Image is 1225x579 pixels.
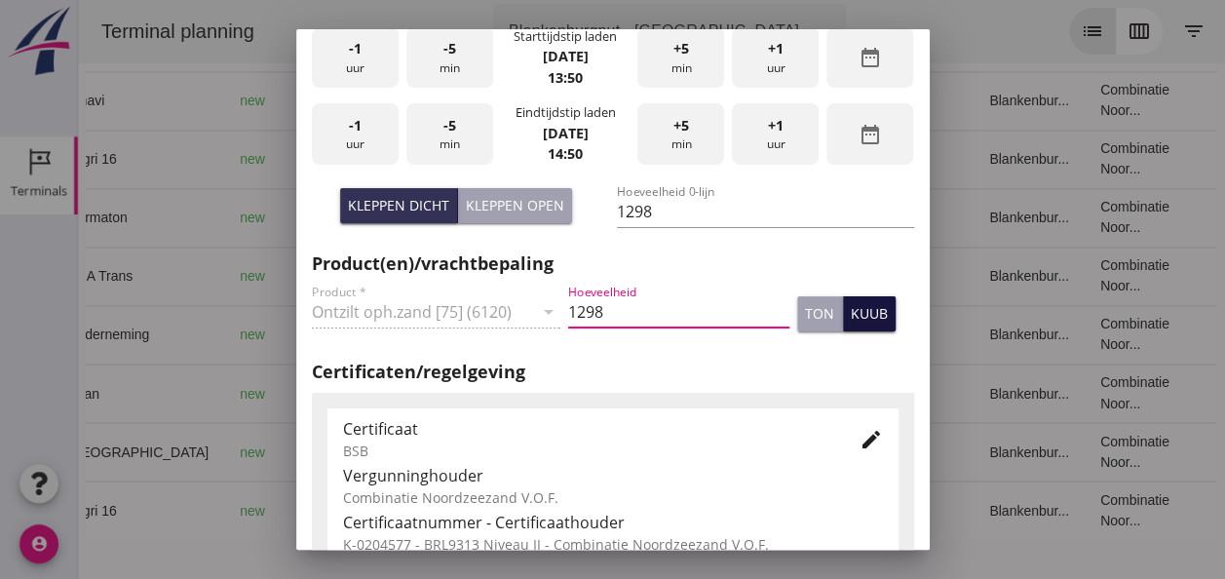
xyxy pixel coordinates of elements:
[649,130,747,188] td: Ontzilt oph.zan...
[1007,247,1128,305] td: Combinatie Noor...
[896,305,1007,364] td: Blankenbur...
[542,124,588,142] strong: [DATE]
[1003,19,1026,43] i: list
[859,46,882,69] i: date_range
[649,305,747,364] td: Ontzilt oph.zan...
[1007,130,1128,188] td: Combinatie Noor...
[896,130,1007,188] td: Blankenbur...
[443,115,456,136] span: -5
[348,195,449,215] div: Kleppen dicht
[492,154,508,166] small: m3
[768,115,784,136] span: +1
[514,27,617,46] div: Starttijdstip laden
[896,481,1007,539] td: Blankenbur...
[343,511,883,534] div: Certificaatnummer - Certificaathouder
[349,115,362,136] span: -1
[851,303,888,324] div: kuub
[649,188,747,247] td: Ontzilt oph.zan...
[673,115,689,136] span: +5
[649,71,747,130] td: Filling sand
[458,188,572,223] button: Kleppen open
[1007,481,1128,539] td: Combinatie Noor...
[382,386,396,400] i: directions_boat
[146,71,216,130] td: new
[1007,71,1128,130] td: Combinatie Noor...
[281,211,294,224] i: directions_boat
[446,364,554,422] td: 368
[8,18,192,45] div: Terminal planning
[281,152,294,166] i: directions_boat
[484,271,500,283] small: m3
[312,27,399,89] div: uur
[281,328,294,341] i: directions_boat
[446,188,554,247] td: 672
[1007,305,1128,364] td: Combinatie Noor...
[1104,19,1128,43] i: filter_list
[232,91,396,111] div: [GEOGRAPHIC_DATA]
[548,68,583,87] strong: 13:50
[484,388,500,400] small: m3
[146,305,216,364] td: new
[484,446,500,458] small: m3
[896,71,1007,130] td: Blankenbur...
[1007,422,1128,481] td: Combinatie Noor...
[733,19,756,43] i: arrow_drop_down
[860,428,883,451] i: edit
[343,464,883,487] div: Vergunninghouder
[232,149,396,170] div: Gouda
[343,441,828,461] div: BSB
[146,130,216,188] td: new
[343,534,883,555] div: K-0204577 - BRL9313 Niveau II - Combinatie Noordzeezand V.O.F.
[146,364,216,422] td: new
[484,212,500,224] small: m3
[281,269,294,283] i: directions_boat
[542,47,588,65] strong: [DATE]
[443,38,456,59] span: -5
[673,38,689,59] span: +5
[349,38,362,59] span: -1
[748,247,897,305] td: 18
[484,96,500,107] small: m3
[896,364,1007,422] td: Blankenbur...
[382,444,396,458] i: directions_boat
[446,247,554,305] td: 336
[1007,188,1128,247] td: Combinatie Noor...
[748,364,897,422] td: 18
[406,27,493,89] div: min
[797,296,843,331] button: ton
[146,481,216,539] td: new
[748,71,897,130] td: 18
[649,247,747,305] td: Filling sand
[382,94,396,107] i: directions_boat
[732,27,819,89] div: uur
[340,188,458,223] button: Kleppen dicht
[843,296,896,331] button: kuub
[748,188,897,247] td: 18
[232,208,396,228] div: Gouda
[748,130,897,188] td: 18
[232,383,396,404] div: [GEOGRAPHIC_DATA]
[446,71,554,130] td: 451
[232,266,396,287] div: Tilburg
[343,487,883,508] div: Combinatie Noordzeezand V.O.F.
[859,123,882,146] i: date_range
[312,359,914,385] h2: Certificaten/regelgeving
[748,422,897,481] td: 18
[146,247,216,305] td: new
[1050,19,1073,43] i: calendar_view_week
[896,247,1007,305] td: Blankenbur...
[649,364,747,422] td: Filling sand
[492,505,508,517] small: m3
[446,422,554,481] td: 467
[548,144,583,163] strong: 14:50
[431,19,721,43] div: Blankenburgput - [GEOGRAPHIC_DATA]
[146,422,216,481] td: new
[466,195,564,215] div: Kleppen open
[232,442,396,462] div: [GEOGRAPHIC_DATA]
[446,481,554,539] td: 1298
[768,38,784,59] span: +1
[492,329,508,341] small: m3
[748,481,897,539] td: 18
[805,303,834,324] div: ton
[515,103,615,122] div: Eindtijdstip laden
